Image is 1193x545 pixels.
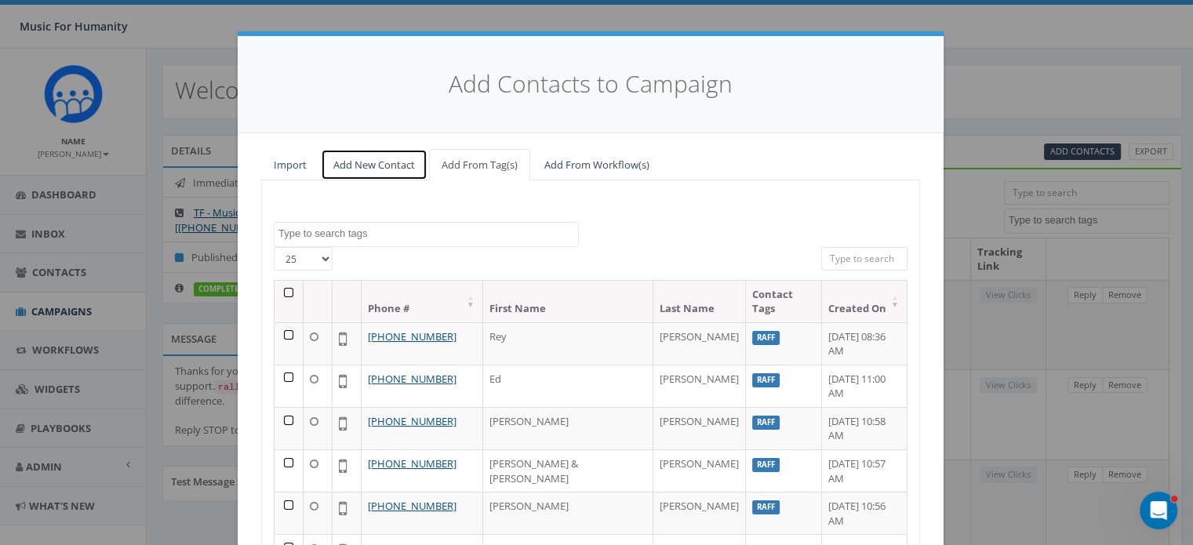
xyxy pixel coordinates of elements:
input: Type to search [821,247,907,271]
th: First Name [483,281,653,322]
iframe: Intercom live chat [1140,492,1177,529]
td: Rey [483,322,653,365]
td: Ed [483,365,653,407]
td: [PERSON_NAME] [653,449,746,492]
td: [DATE] 10:57 AM [822,449,907,492]
td: [PERSON_NAME] [483,492,653,534]
a: Add From Tag(s) [429,149,530,181]
td: [PERSON_NAME] [483,407,653,449]
a: [PHONE_NUMBER] [368,329,456,343]
td: [PERSON_NAME] & [PERSON_NAME] [483,449,653,492]
a: [PHONE_NUMBER] [368,499,456,513]
td: [DATE] 10:56 AM [822,492,907,534]
a: Add New Contact [321,149,427,181]
td: [DATE] 10:58 AM [822,407,907,449]
a: [PHONE_NUMBER] [368,372,456,386]
td: [PERSON_NAME] [653,492,746,534]
th: Phone #: activate to sort column ascending [362,281,483,322]
td: [PERSON_NAME] [653,365,746,407]
h4: Add Contacts to Campaign [261,67,920,101]
label: Raff [752,458,780,472]
th: Last Name [653,281,746,322]
td: [PERSON_NAME] [653,322,746,365]
td: [PERSON_NAME] [653,407,746,449]
label: Raff [752,500,780,514]
a: [PHONE_NUMBER] [368,414,456,428]
textarea: Search [278,227,578,241]
label: Raff [752,373,780,387]
th: Contact Tags [746,281,821,322]
label: Raff [752,331,780,345]
a: Import [261,149,319,181]
th: Created On: activate to sort column ascending [822,281,907,322]
a: [PHONE_NUMBER] [368,456,456,471]
a: Add From Workflow(s) [532,149,662,181]
td: [DATE] 11:00 AM [822,365,907,407]
td: [DATE] 08:36 AM [822,322,907,365]
label: Raff [752,416,780,430]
